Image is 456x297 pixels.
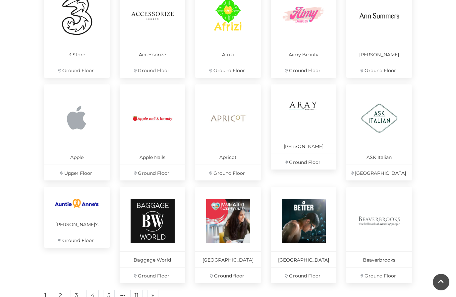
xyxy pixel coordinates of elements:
[346,165,412,180] p: [GEOGRAPHIC_DATA]
[120,187,185,283] a: Baggage World Ground Floor
[44,232,110,248] p: Ground Floor
[195,267,261,283] p: Ground floor
[346,46,412,62] p: [PERSON_NAME]
[44,46,110,62] p: 3 Store
[271,138,336,154] p: [PERSON_NAME]
[120,251,185,267] p: Baggage World
[271,267,336,283] p: Ground Floor
[346,149,412,165] p: ASK Italian
[44,187,110,248] a: [PERSON_NAME]'s Ground Floor
[44,165,110,180] p: Upper Floor
[195,149,261,165] p: Apricot
[120,84,185,180] a: Apple Nails Ground Floor
[271,62,336,78] p: Ground Floor
[346,187,412,283] a: Beaverbrooks Ground Floor
[271,154,336,170] p: Ground Floor
[346,251,412,267] p: Beaverbrooks
[120,165,185,180] p: Ground Floor
[195,251,261,267] p: [GEOGRAPHIC_DATA]
[120,62,185,78] p: Ground Floor
[195,165,261,180] p: Ground Floor
[195,84,261,180] a: Apricot Ground Floor
[346,84,412,180] a: ASK Italian [GEOGRAPHIC_DATA]
[195,46,261,62] p: Afrizi
[44,84,110,180] a: Apple Upper Floor
[271,46,336,62] p: Aimy Beauty
[120,46,185,62] p: Accessorize
[120,267,185,283] p: Ground Floor
[195,62,261,78] p: Ground Floor
[346,62,412,78] p: Ground Floor
[271,251,336,267] p: [GEOGRAPHIC_DATA]
[44,216,110,232] p: [PERSON_NAME]'s
[271,187,336,283] a: [GEOGRAPHIC_DATA] Ground Floor
[44,149,110,165] p: Apple
[195,187,261,283] a: [GEOGRAPHIC_DATA] Ground floor
[271,84,336,170] a: [PERSON_NAME] Ground Floor
[346,267,412,283] p: Ground Floor
[44,62,110,78] p: Ground Floor
[120,149,185,165] p: Apple Nails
